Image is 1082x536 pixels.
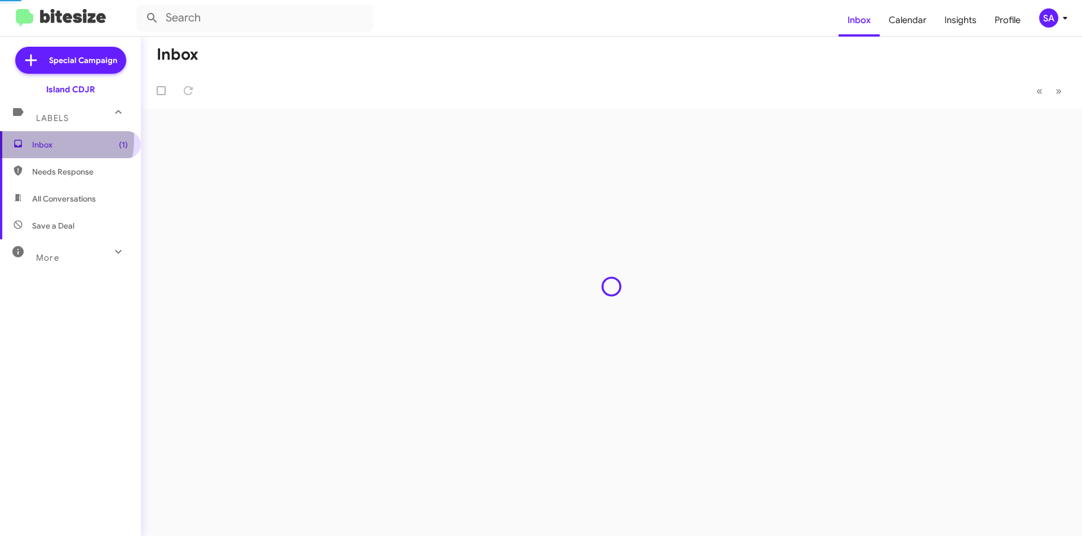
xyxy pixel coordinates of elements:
[49,55,117,66] span: Special Campaign
[1056,84,1062,98] span: »
[157,46,198,64] h1: Inbox
[1030,79,1068,102] nav: Page navigation example
[36,253,59,263] span: More
[32,139,128,150] span: Inbox
[1030,79,1049,102] button: Previous
[880,4,935,37] a: Calendar
[1036,84,1043,98] span: «
[986,4,1030,37] a: Profile
[15,47,126,74] a: Special Campaign
[935,4,986,37] a: Insights
[46,84,95,95] div: Island CDJR
[136,5,373,32] input: Search
[1049,79,1068,102] button: Next
[32,166,128,177] span: Needs Response
[36,113,69,123] span: Labels
[32,220,74,231] span: Save a Deal
[119,139,128,150] span: (1)
[1030,8,1070,28] button: SA
[32,193,96,204] span: All Conversations
[839,4,880,37] a: Inbox
[1039,8,1058,28] div: SA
